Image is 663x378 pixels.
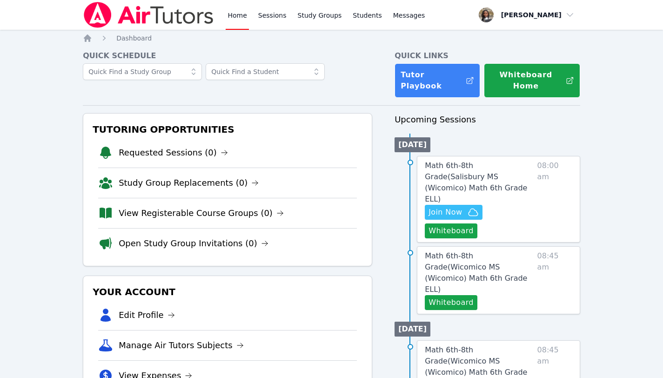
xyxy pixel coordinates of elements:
[425,205,482,220] button: Join Now
[91,283,364,300] h3: Your Account
[83,2,214,28] img: Air Tutors
[429,207,462,218] span: Join Now
[83,63,202,80] input: Quick Find a Study Group
[119,237,268,250] a: Open Study Group Invitations (0)
[206,63,325,80] input: Quick Find a Student
[425,160,533,205] a: Math 6th-8th Grade(Salisbury MS (Wicomico) Math 6th Grade ELL)
[119,176,259,189] a: Study Group Replacements (0)
[425,251,527,294] span: Math 6th-8th Grade ( Wicomico MS (Wicomico) Math 6th Grade ELL )
[116,34,152,42] span: Dashboard
[484,63,580,98] button: Whiteboard Home
[83,50,372,61] h4: Quick Schedule
[537,160,572,238] span: 08:00 am
[119,146,228,159] a: Requested Sessions (0)
[395,322,430,337] li: [DATE]
[395,137,430,152] li: [DATE]
[116,34,152,43] a: Dashboard
[537,250,572,310] span: 08:45 am
[119,207,284,220] a: View Registerable Course Groups (0)
[395,113,580,126] h3: Upcoming Sessions
[425,295,477,310] button: Whiteboard
[425,250,533,295] a: Math 6th-8th Grade(Wicomico MS (Wicomico) Math 6th Grade ELL)
[425,161,527,203] span: Math 6th-8th Grade ( Salisbury MS (Wicomico) Math 6th Grade ELL )
[393,11,425,20] span: Messages
[119,339,244,352] a: Manage Air Tutors Subjects
[91,121,364,138] h3: Tutoring Opportunities
[425,223,477,238] button: Whiteboard
[119,309,175,322] a: Edit Profile
[395,63,480,98] a: Tutor Playbook
[395,50,580,61] h4: Quick Links
[83,34,580,43] nav: Breadcrumb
